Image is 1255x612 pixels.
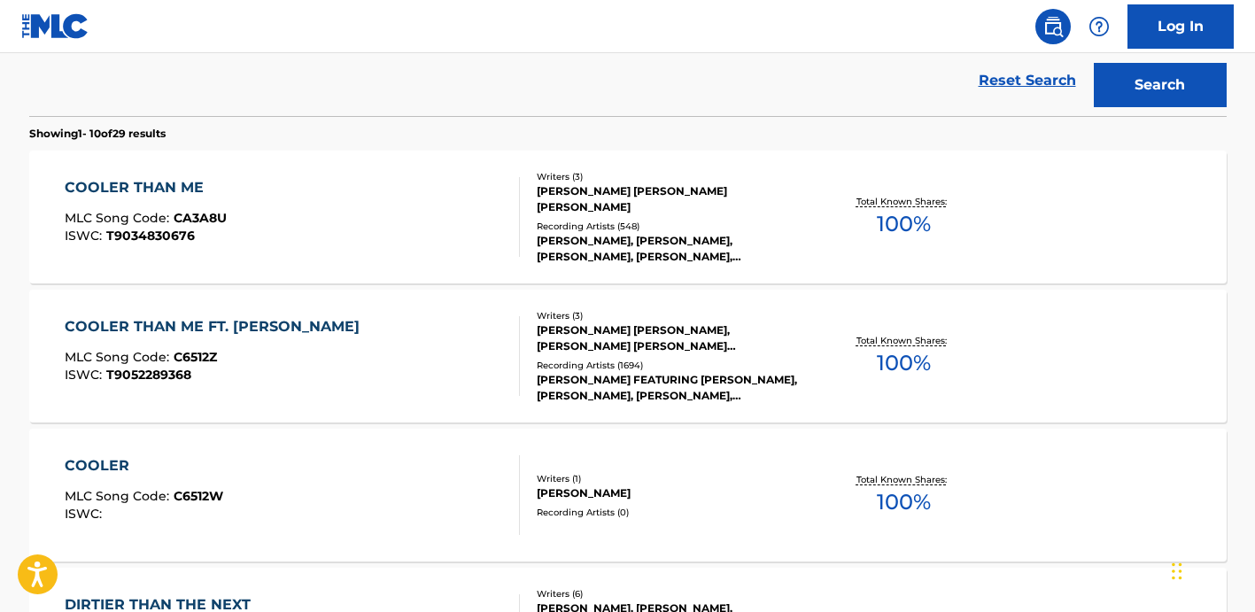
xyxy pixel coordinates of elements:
[877,486,931,518] span: 100 %
[1081,9,1117,44] div: Help
[537,485,804,501] div: [PERSON_NAME]
[65,367,106,383] span: ISWC :
[856,473,951,486] p: Total Known Shares:
[1035,9,1071,44] a: Public Search
[537,359,804,372] div: Recording Artists ( 1694 )
[537,309,804,322] div: Writers ( 3 )
[877,208,931,240] span: 100 %
[537,322,804,354] div: [PERSON_NAME] [PERSON_NAME], [PERSON_NAME] [PERSON_NAME] [PERSON_NAME]
[856,334,951,347] p: Total Known Shares:
[1166,527,1255,612] iframe: Chat Widget
[1094,63,1227,107] button: Search
[65,210,174,226] span: MLC Song Code :
[65,228,106,244] span: ISWC :
[856,195,951,208] p: Total Known Shares:
[174,349,217,365] span: C6512Z
[106,367,191,383] span: T9052289368
[537,587,804,600] div: Writers ( 6 )
[65,349,174,365] span: MLC Song Code :
[537,372,804,404] div: [PERSON_NAME] FEATURING [PERSON_NAME], [PERSON_NAME], [PERSON_NAME], [PERSON_NAME], [PERSON_NAME]
[537,506,804,519] div: Recording Artists ( 0 )
[174,210,227,226] span: CA3A8U
[21,13,89,39] img: MLC Logo
[174,488,223,504] span: C6512W
[970,61,1085,100] a: Reset Search
[1127,4,1234,49] a: Log In
[29,126,166,142] p: Showing 1 - 10 of 29 results
[65,488,174,504] span: MLC Song Code :
[29,151,1227,283] a: COOLER THAN MEMLC Song Code:CA3A8UISWC:T9034830676Writers (3)[PERSON_NAME] [PERSON_NAME] [PERSON_...
[29,429,1227,562] a: COOLERMLC Song Code:C6512WISWC:Writers (1)[PERSON_NAME]Recording Artists (0)Total Known Shares:100%
[1042,16,1064,37] img: search
[65,177,227,198] div: COOLER THAN ME
[537,472,804,485] div: Writers ( 1 )
[1172,545,1182,598] div: Drag
[537,233,804,265] div: [PERSON_NAME], [PERSON_NAME], [PERSON_NAME], [PERSON_NAME], [PERSON_NAME]
[537,220,804,233] div: Recording Artists ( 548 )
[65,316,368,337] div: COOLER THAN ME FT. [PERSON_NAME]
[877,347,931,379] span: 100 %
[65,455,223,476] div: COOLER
[65,506,106,522] span: ISWC :
[1088,16,1110,37] img: help
[537,183,804,215] div: [PERSON_NAME] [PERSON_NAME] [PERSON_NAME]
[29,290,1227,422] a: COOLER THAN ME FT. [PERSON_NAME]MLC Song Code:C6512ZISWC:T9052289368Writers (3)[PERSON_NAME] [PER...
[106,228,195,244] span: T9034830676
[537,170,804,183] div: Writers ( 3 )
